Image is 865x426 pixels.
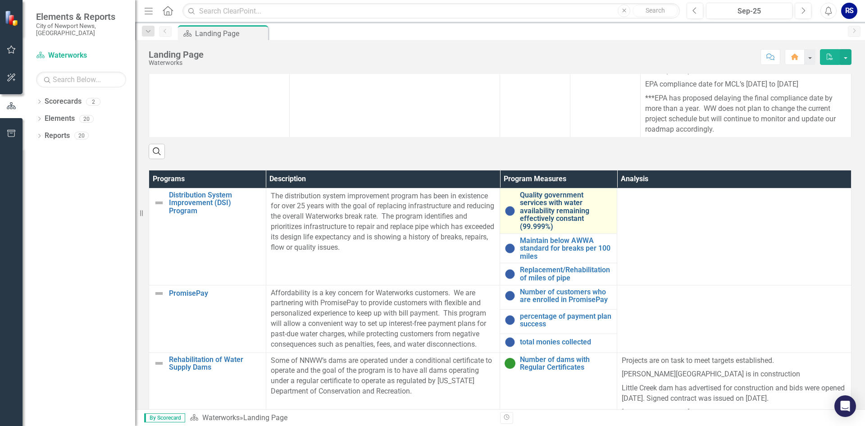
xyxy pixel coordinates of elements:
[154,197,164,208] img: Not Defined
[617,188,851,285] td: Double-Click to Edit
[646,7,665,14] span: Search
[622,406,847,418] p: [GEOGRAPHIC_DATA] is in study phase.
[45,131,70,141] a: Reports
[505,206,515,216] img: No Information
[500,334,617,353] td: Double-Click to Edit Right Click for Context Menu
[520,356,612,371] a: Number of dams with Regular Certificates
[74,132,89,140] div: 20
[617,285,851,353] td: Double-Click to Edit
[149,188,266,285] td: Double-Click to Edit Right Click for Context Menu
[622,367,847,381] p: [PERSON_NAME][GEOGRAPHIC_DATA] is in construction
[36,72,126,87] input: Search Below...
[169,191,261,215] a: Distribution System Improvement (DSI) Program
[169,289,261,298] a: PromisePay
[520,266,612,282] a: Replacement/Rehabilitation of miles of pipe
[36,11,126,22] span: Elements & Reports
[500,188,617,234] td: Double-Click to Edit Right Click for Context Menu
[36,50,126,61] a: Waterworks
[500,285,617,309] td: Double-Click to Edit Right Click for Context Menu
[645,78,847,92] p: EPA compliance date for MCL’s [DATE] to [DATE]
[520,312,612,328] a: percentage of payment plan success
[505,269,515,279] img: No Information
[79,115,94,123] div: 20
[505,290,515,301] img: No Information
[5,10,21,26] img: ClearPoint Strategy
[45,114,75,124] a: Elements
[520,237,612,261] a: Maintain below AWWA standard for breaks per 100 miles
[622,356,847,368] p: Projects are on task to meet targets established.
[271,191,496,253] p: The distribution system improvement program has been in existence for over 25 years with the goal...
[645,92,847,134] p: ***EPA has proposed delaying the final compliance date by more than a year. WW does not plan to c...
[144,413,185,422] span: By Scorecard
[182,3,680,19] input: Search ClearPoint...
[271,356,496,397] p: Some of NNWW’s dams are operated under a conditional certificate to operate and the goal of the p...
[500,353,617,421] td: Double-Click to Edit Right Click for Context Menu
[505,315,515,325] img: No Information
[271,288,496,350] p: Affordability is a key concern for Waterworks customers. We are partnering with PromisePay to pro...
[834,395,856,417] div: Open Intercom Messenger
[202,413,240,422] a: Waterworks
[505,337,515,348] img: No Information
[500,263,617,285] td: Double-Click to Edit Right Click for Context Menu
[505,243,515,254] img: No Information
[520,338,612,346] a: total monies collected
[149,285,266,353] td: Double-Click to Edit Right Click for Context Menu
[154,358,164,369] img: Not Defined
[520,191,612,231] a: Quality government services with water availability remaining effectively constant (99.999%)
[86,98,100,105] div: 2
[500,234,617,263] td: Double-Click to Edit Right Click for Context Menu
[709,6,789,17] div: Sep-25
[190,413,493,423] div: »
[841,3,857,19] button: RS
[500,309,617,334] td: Double-Click to Edit Right Click for Context Menu
[622,381,847,406] p: Little Creek dam has advertised for construction and bids were opened [DATE]. Signed contract was...
[243,413,287,422] div: Landing Page
[520,288,612,304] a: Number of customers who are enrolled in PromisePay
[154,288,164,299] img: Not Defined
[169,356,261,371] a: Rehabilitation of Water Supply Dams
[633,5,678,17] button: Search
[45,96,82,107] a: Scorecards
[505,358,515,369] img: On Target
[195,28,266,39] div: Landing Page
[149,353,266,421] td: Double-Click to Edit Right Click for Context Menu
[36,22,126,37] small: City of Newport News, [GEOGRAPHIC_DATA]
[149,50,204,60] div: Landing Page
[617,353,851,421] td: Double-Click to Edit
[149,60,204,66] div: Waterworks
[706,3,792,19] button: Sep-25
